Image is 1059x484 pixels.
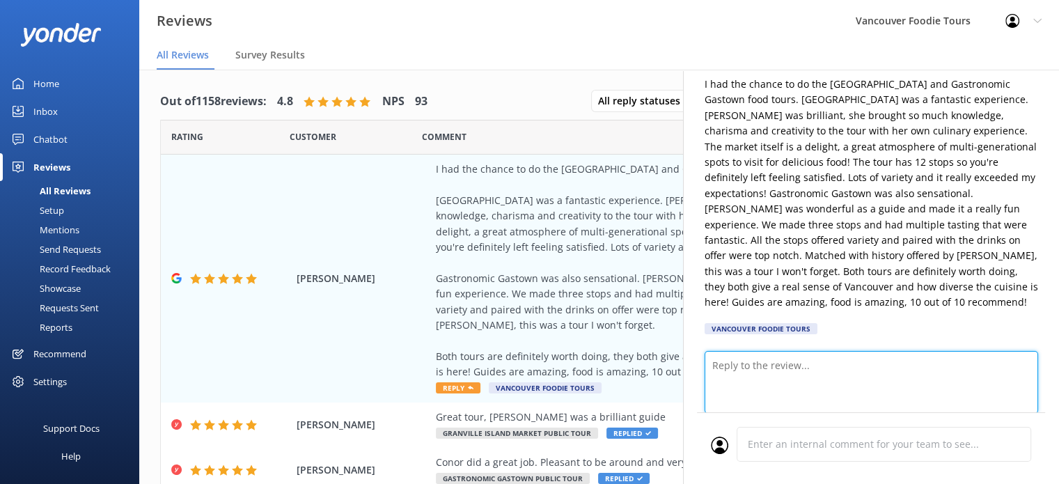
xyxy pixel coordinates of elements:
[705,77,1038,311] p: I had the chance to do the [GEOGRAPHIC_DATA] and Gastronomic Gastown food tours. [GEOGRAPHIC_DATA...
[705,323,817,334] div: Vancouver Foodie Tours
[297,462,429,478] span: [PERSON_NAME]
[436,428,598,439] span: Granville Island Market Public Tour
[290,130,336,143] span: Date
[171,130,203,143] span: Date
[422,130,466,143] span: Question
[33,125,68,153] div: Chatbot
[160,93,267,111] h4: Out of 1158 reviews:
[297,417,429,432] span: [PERSON_NAME]
[415,93,427,111] h4: 93
[157,10,212,32] h3: Reviews
[8,318,139,337] a: Reports
[33,70,59,97] div: Home
[382,93,405,111] h4: NPS
[489,382,602,393] span: Vancouver Foodie Tours
[598,93,689,109] span: All reply statuses
[33,153,70,181] div: Reviews
[8,298,99,318] div: Requests Sent
[436,162,943,380] div: I had the chance to do the [GEOGRAPHIC_DATA] and Gastronomic Gastown food tours. [GEOGRAPHIC_DATA...
[8,220,139,240] a: Mentions
[8,181,139,201] a: All Reviews
[8,279,81,298] div: Showcase
[436,455,943,470] div: Conor did a great job. Pleasant to be around and very knowledgeable
[277,93,293,111] h4: 4.8
[297,271,429,286] span: [PERSON_NAME]
[598,473,650,484] span: Replied
[8,240,139,259] a: Send Requests
[8,220,79,240] div: Mentions
[8,240,101,259] div: Send Requests
[8,201,139,220] a: Setup
[606,428,658,439] span: Replied
[8,259,111,279] div: Record Feedback
[436,409,943,425] div: Great tour, [PERSON_NAME] was a brilliant guide
[711,437,728,454] img: user_profile.svg
[8,318,72,337] div: Reports
[8,279,139,298] a: Showcase
[61,442,81,470] div: Help
[21,23,101,46] img: yonder-white-logo.png
[8,298,139,318] a: Requests Sent
[157,48,209,62] span: All Reviews
[8,181,91,201] div: All Reviews
[33,368,67,396] div: Settings
[33,340,86,368] div: Recommend
[8,259,139,279] a: Record Feedback
[436,473,590,484] span: Gastronomic Gastown Public Tour
[235,48,305,62] span: Survey Results
[8,201,64,220] div: Setup
[33,97,58,125] div: Inbox
[43,414,100,442] div: Support Docs
[436,382,480,393] span: Reply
